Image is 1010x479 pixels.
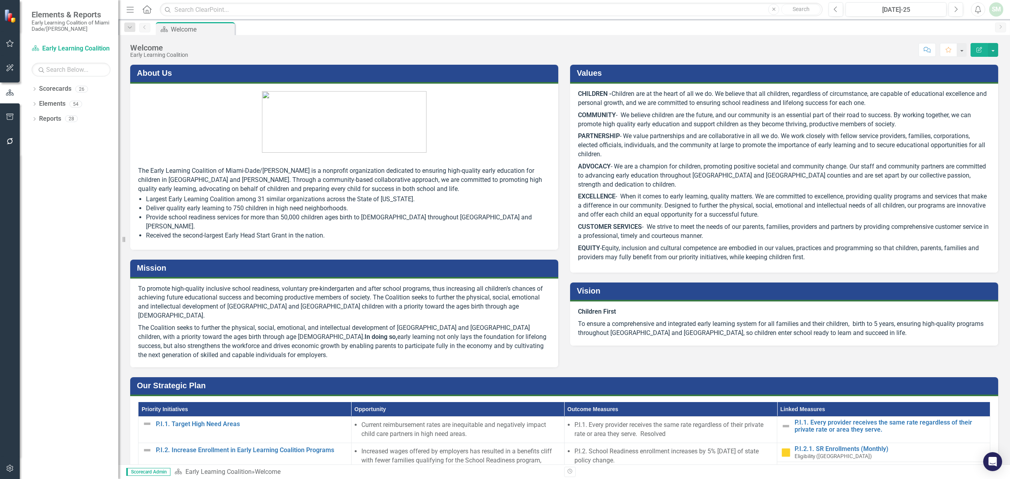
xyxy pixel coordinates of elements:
[777,443,990,462] td: Double-Click to Edit Right Click for Context Menu
[845,2,946,17] button: [DATE]-25
[351,417,564,443] td: Double-Click to Edit
[361,421,560,439] li: Current reimbursement rates are inequitable and negatively impact child care partners in high nee...
[578,161,990,191] p: - We are a champion for children, promoting positive societal and community change. Our staff and...
[795,445,986,453] a: P.I.2.1. SR Enrollments (Monthly)
[156,421,347,428] a: P.I.1. Target High Need Areas
[32,44,110,53] a: Early Learning Coalition
[160,3,823,17] input: Search ClearPoint...
[578,221,990,242] p: - We strive to meet the needs of our parents, families, providers and partners by providing compr...
[146,195,550,204] li: Largest Early Learning Coalition among 31 similar organizations across the State of [US_STATE].
[75,86,88,92] div: 26
[578,308,616,315] strong: Children First
[578,163,611,170] strong: ADVOCACY
[361,447,560,474] li: Increased wages offered by employers has resulted in a benefits cliff with fewer families qualify...
[255,468,281,475] div: Welcome
[185,468,252,475] a: Early Learning Coalition
[578,242,990,264] p: -
[39,99,65,109] a: Elements
[781,421,791,431] img: Not Defined
[39,114,61,123] a: Reports
[69,101,82,107] div: 54
[578,223,642,230] strong: CUSTOMER SERVICES
[578,244,600,252] strong: EQUITY
[578,109,990,131] p: - We believe children are the future, and our community is an essential part of their road to suc...
[777,417,990,443] td: Double-Click to Edit Right Click for Context Menu
[146,213,550,231] li: Provide school readiness services for more than 50,000 children ages birth to [DEMOGRAPHIC_DATA] ...
[171,24,233,34] div: Welcome
[138,167,542,193] span: The Early Learning Coalition of Miami-Dade/[PERSON_NAME] is a nonprofit organization dedicated to...
[142,419,152,428] img: Not Defined
[781,448,791,457] img: Caution
[989,2,1003,17] button: SM
[574,447,773,465] li: P.I.2. School Readiness enrollment increases by 5% [DATE] of state policy change.
[130,52,188,58] div: Early Learning Coalition
[32,19,110,32] small: Early Learning Coalition of Miami Dade/[PERSON_NAME]
[130,43,188,52] div: Welcome
[365,333,397,341] strong: In doing so,
[156,447,347,454] a: P.I.2. Increase Enrollment in Early Learning Coalition Programs
[146,231,550,240] li: Received the second-largest Early Head Start Grant in the nation.
[146,204,550,213] li: Deliver quality early learning to 750 children in high need neighborhoods.
[848,5,944,15] div: [DATE]-25
[32,10,110,19] span: Elements & Reports
[578,244,979,261] span: Equity, inclusion and cultural competence are embodied in our values, practices and programming s...
[32,63,110,77] input: Search Below...
[138,284,550,322] p: To promote high-quality inclusive school readiness, voluntary pre-kindergarten and after school p...
[574,421,773,439] li: P.I.1. Every provider receives the same rate regardless of their private rate or area they serve....
[142,445,152,455] img: Not Defined
[564,417,777,443] td: Double-Click to Edit
[795,453,872,459] span: Eligibility ([GEOGRAPHIC_DATA])
[578,111,616,119] strong: COMMUNITY
[138,322,550,359] p: The Coalition seeks to further the physical, social, emotional, and intellectual development of [...
[39,84,71,94] a: Scorecards
[578,90,990,109] p: Children are at the heart of all we do. We believe that all children, regardless of circumstance,...
[578,318,990,338] p: To ensure a comprehensive and integrated early learning system for all families and their childre...
[793,6,810,12] span: Search
[983,452,1002,471] div: Open Intercom Messenger
[137,264,554,272] h3: Mission
[65,116,78,122] div: 28
[795,419,986,433] a: P.I.1. Every provider receives the same rate regardless of their private rate or area they serve.
[577,69,994,77] h3: Values
[126,468,170,476] span: Scorecard Admin
[174,468,558,477] div: »
[578,132,620,140] strong: PARTNERSHIP
[137,69,554,77] h3: About Us
[4,9,18,23] img: ClearPoint Strategy
[138,417,352,443] td: Double-Click to Edit Right Click for Context Menu
[781,4,821,15] button: Search
[578,191,990,221] p: - When it comes to early learning, quality matters. We are committed to excellence, providing qua...
[578,130,990,161] p: - We value partnerships and are collaborative in all we do. We work closely with fellow service p...
[578,90,612,97] strong: CHILDREN -
[262,91,426,153] img: ELC_logo.jpg
[578,193,615,200] strong: EXCELLENCE
[137,381,994,390] h3: Our Strategic Plan
[577,286,994,295] h3: Vision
